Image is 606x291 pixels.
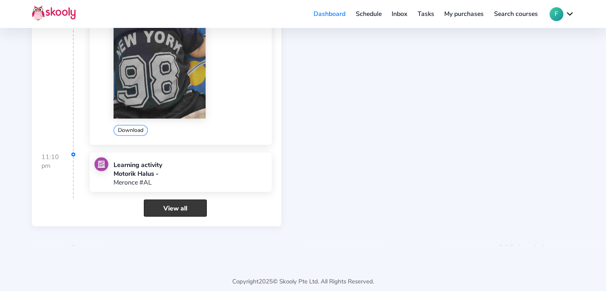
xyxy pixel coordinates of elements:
a: Search courses [489,8,543,20]
p: Meronce #AL [114,178,162,187]
div: pm [41,161,73,170]
div: Learning activity [114,160,162,169]
a: Inbox [386,8,412,20]
button: Fchevron down outline [549,7,574,21]
div: Motorik Halus - [114,169,162,178]
img: Skooly [32,5,76,21]
a: Tasks [412,8,439,20]
span: 2025 [259,277,273,285]
a: View all [144,199,207,216]
a: Schedule [351,8,387,20]
button: Download [114,125,148,136]
a: My purchases [439,8,489,20]
a: Dashboard [308,8,351,20]
div: 11:10 [41,152,74,199]
img: learning.jpg [94,157,108,171]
